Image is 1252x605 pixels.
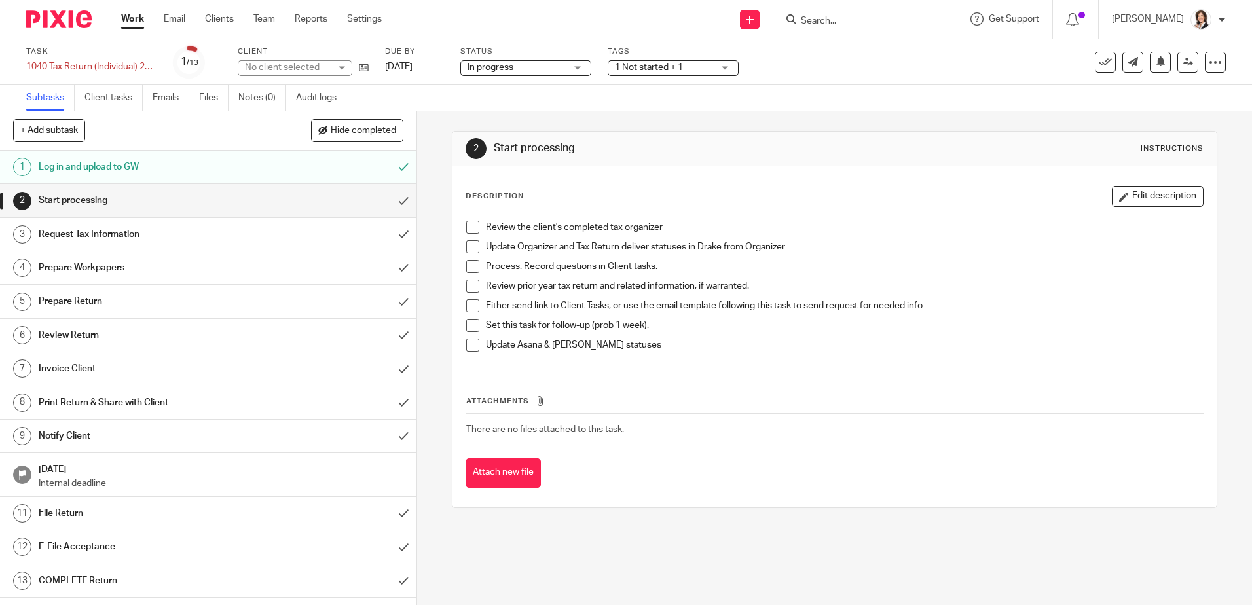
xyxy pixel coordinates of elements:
h1: Prepare Return [39,291,264,311]
span: [DATE] [385,62,413,71]
h1: E-File Acceptance [39,537,264,557]
a: Audit logs [296,85,346,111]
h1: [DATE] [39,460,404,476]
div: 12 [13,538,31,556]
div: 2 [466,138,487,159]
p: Either send link to Client Tasks, or use the email template following this task to send request f... [486,299,1202,312]
a: Work [121,12,144,26]
div: No client selected [245,61,330,74]
p: Update Asana & [PERSON_NAME] statuses [486,339,1202,352]
span: Hide completed [331,126,396,136]
div: 3 [13,225,31,244]
small: /13 [187,59,198,66]
div: 8 [13,394,31,412]
div: 13 [13,572,31,590]
h1: File Return [39,504,264,523]
label: Due by [385,46,444,57]
div: 9 [13,427,31,445]
label: Tags [608,46,739,57]
div: 2 [13,192,31,210]
p: Process. Record questions in Client tasks. [486,260,1202,273]
h1: Log in and upload to GW [39,157,264,177]
div: 1 [13,158,31,176]
h1: Start processing [494,141,862,155]
p: Internal deadline [39,477,404,490]
p: Set this task for follow-up (prob 1 week). [486,319,1202,332]
img: Pixie [26,10,92,28]
a: Reports [295,12,327,26]
div: 1 [181,54,198,69]
span: Attachments [466,397,529,405]
div: 4 [13,259,31,277]
input: Search [800,16,917,27]
a: Notes (0) [238,85,286,111]
a: Team [253,12,275,26]
div: 6 [13,326,31,344]
button: Attach new file [466,458,541,488]
img: BW%20Website%203%20-%20square.jpg [1190,9,1211,30]
a: Settings [347,12,382,26]
h1: Print Return & Share with Client [39,393,264,412]
div: 1040 Tax Return (Individual) 2024 [26,60,157,73]
label: Client [238,46,369,57]
p: Update Organizer and Tax Return deliver statuses in Drake from Organizer [486,240,1202,253]
div: 11 [13,504,31,522]
div: 7 [13,359,31,378]
button: Edit description [1112,186,1204,207]
a: Client tasks [84,85,143,111]
h1: Notify Client [39,426,264,446]
a: Subtasks [26,85,75,111]
p: Review the client's completed tax organizer [486,221,1202,234]
h1: COMPLETE Return [39,571,264,591]
h1: Request Tax Information [39,225,264,244]
label: Task [26,46,157,57]
h1: Start processing [39,191,264,210]
div: Instructions [1141,143,1204,154]
span: In progress [468,63,513,72]
p: [PERSON_NAME] [1112,12,1184,26]
span: There are no files attached to this task. [466,425,624,434]
h1: Invoice Client [39,359,264,378]
p: Review prior year tax return and related information, if warranted. [486,280,1202,293]
div: 5 [13,293,31,311]
a: Files [199,85,229,111]
a: Emails [153,85,189,111]
h1: Review Return [39,325,264,345]
a: Clients [205,12,234,26]
p: Description [466,191,524,202]
a: Email [164,12,185,26]
button: Hide completed [311,119,403,141]
button: + Add subtask [13,119,85,141]
h1: Prepare Workpapers [39,258,264,278]
span: Get Support [989,14,1039,24]
span: 1 Not started + 1 [615,63,683,72]
label: Status [460,46,591,57]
